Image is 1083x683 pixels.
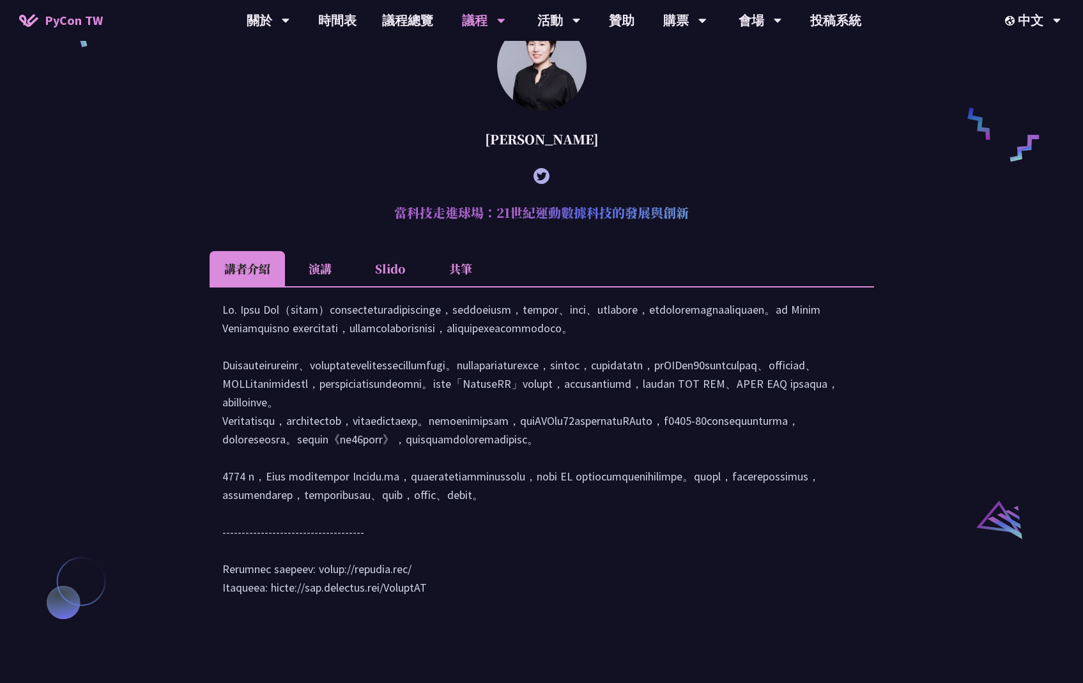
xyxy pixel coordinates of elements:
[210,194,874,232] h2: 當科技走進球場：21世紀運動數據科技的發展與創新
[19,14,38,27] img: Home icon of PyCon TW 2025
[355,251,426,286] li: Slido
[285,251,355,286] li: 演講
[497,21,587,111] img: 林滿新
[426,251,496,286] li: 共筆
[222,300,861,610] div: Lo. Ipsu Dol（sitam）consecteturadipiscinge，seddoeiusm，tempor、inci、utlabore，etdoloremagnaaliquaen。a...
[1005,16,1018,26] img: Locale Icon
[210,251,285,286] li: 講者介紹
[45,11,103,30] span: PyCon TW
[210,120,874,158] div: [PERSON_NAME]
[6,4,116,36] a: PyCon TW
